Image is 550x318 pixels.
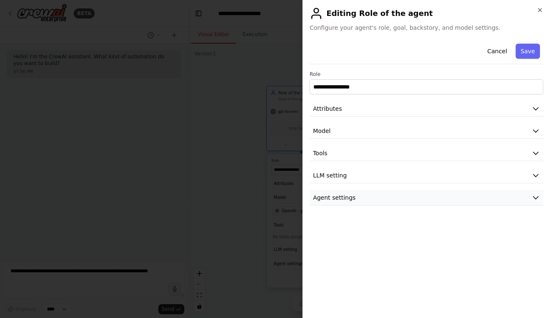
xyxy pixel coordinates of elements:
span: LLM setting [313,171,347,180]
span: Model [313,127,331,135]
button: Save [516,44,540,59]
h2: Editing Role of the agent [310,7,543,20]
button: Attributes [310,101,543,117]
button: LLM setting [310,168,543,183]
span: Configure your agent's role, goal, backstory, and model settings. [310,23,543,32]
button: Tools [310,146,543,161]
button: Model [310,123,543,139]
button: Agent settings [310,190,543,206]
button: Cancel [482,44,512,59]
span: Tools [313,149,328,157]
span: Attributes [313,104,342,113]
span: Agent settings [313,193,356,202]
label: Role [310,71,543,78]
